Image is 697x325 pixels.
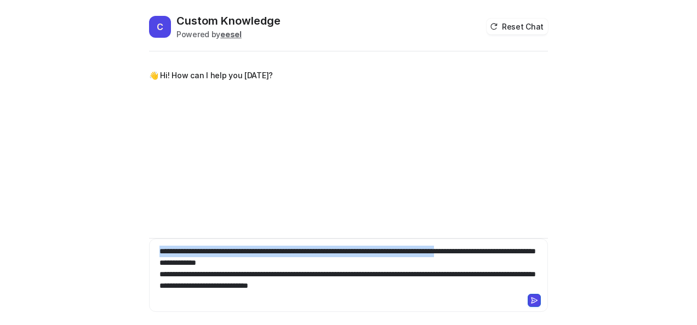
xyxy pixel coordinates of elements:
button: Reset Chat [487,19,548,34]
b: eesel [220,30,242,39]
h2: Custom Knowledge [176,13,281,28]
span: C [149,16,171,38]
div: Powered by [176,28,281,40]
p: 👋 Hi! How can I help you [DATE]? [149,69,273,82]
